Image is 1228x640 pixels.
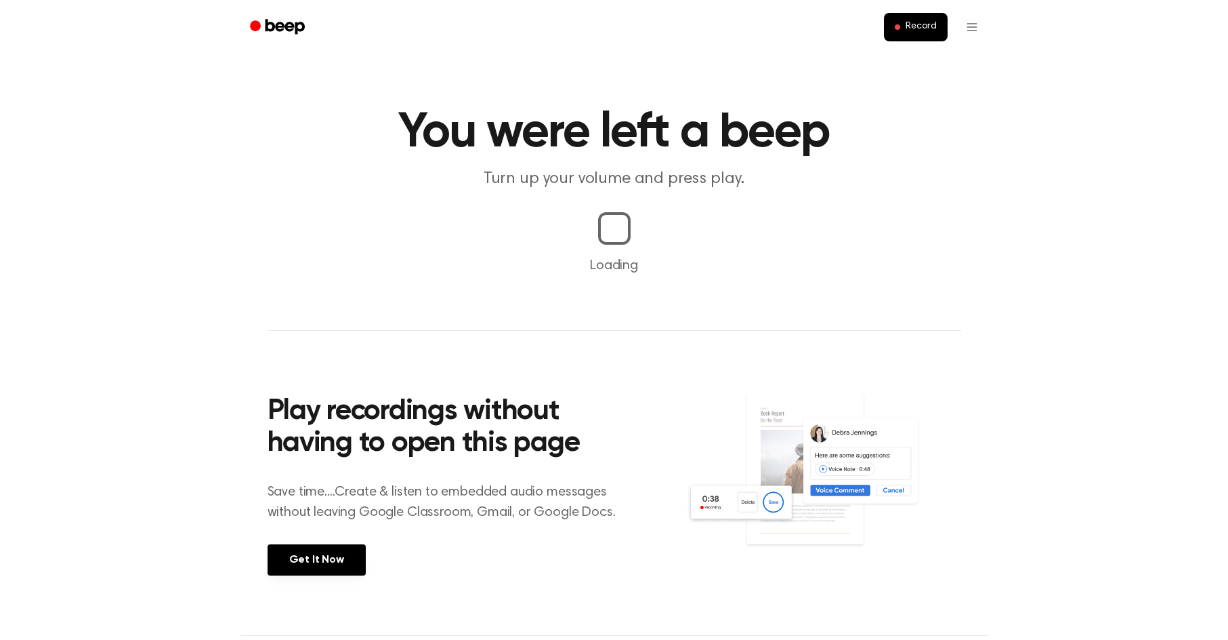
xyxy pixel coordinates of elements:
[240,14,317,41] a: Beep
[268,482,633,523] p: Save time....Create & listen to embedded audio messages without leaving Google Classroom, Gmail, ...
[268,396,633,460] h2: Play recordings without having to open this page
[956,11,988,43] button: Open menu
[906,21,936,33] span: Record
[268,108,961,157] h1: You were left a beep
[16,256,1212,276] p: Loading
[686,392,960,574] img: Voice Comments on Docs and Recording Widget
[354,168,874,191] p: Turn up your volume and press play.
[884,13,947,41] button: Record
[268,544,366,576] a: Get It Now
